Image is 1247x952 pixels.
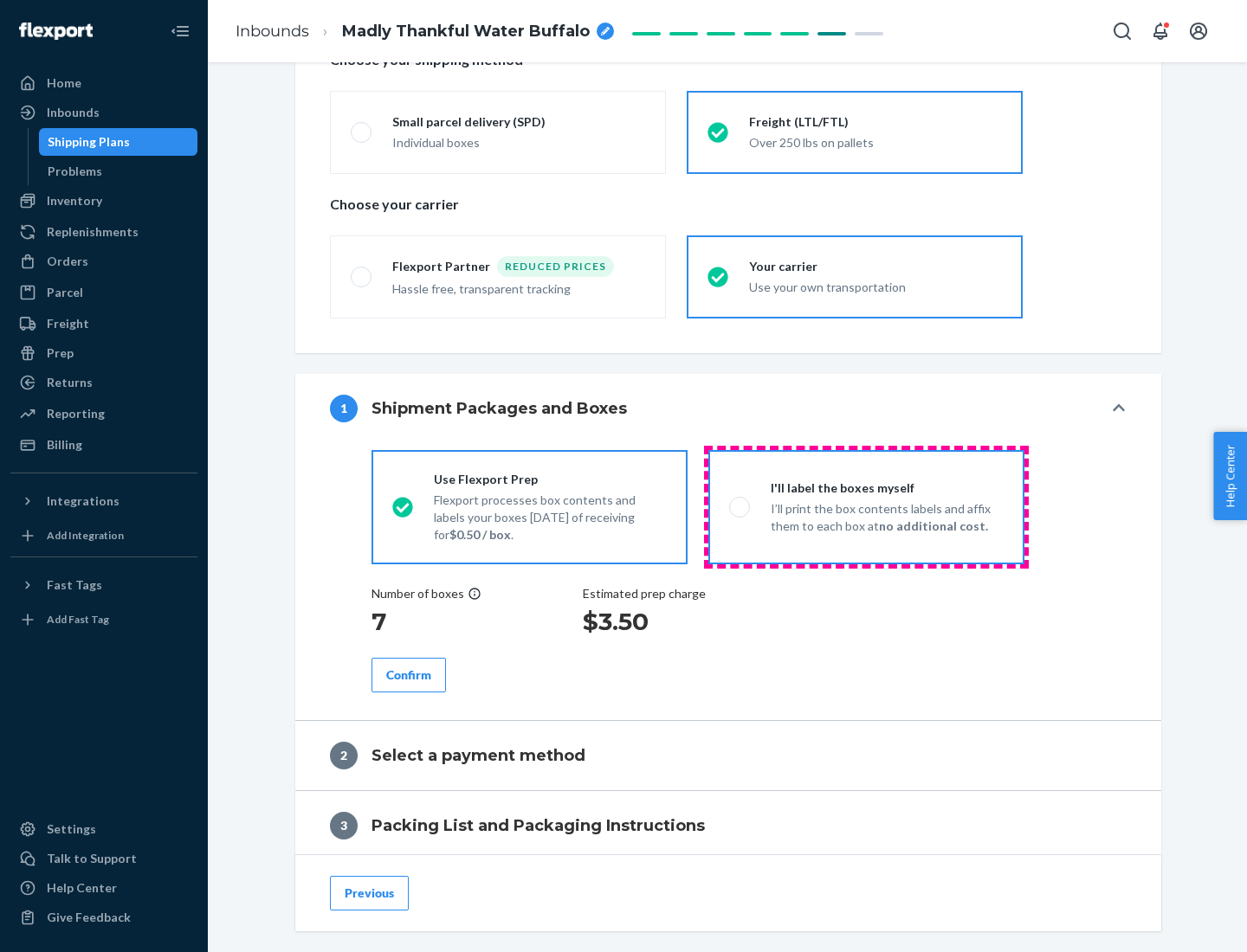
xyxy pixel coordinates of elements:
ol: breadcrumbs [222,6,628,57]
div: Inbounds [47,104,100,121]
a: Parcel [10,279,197,306]
a: Freight [10,310,197,338]
div: Freight (LTL/FTL) [749,113,1002,131]
div: Reporting [47,405,105,422]
div: 2 [330,742,358,769]
div: Settings [47,820,96,838]
p: I’ll print the box contents labels and affix them to each box at [771,500,1004,535]
a: Reporting [10,400,197,428]
a: Shipping Plans [39,128,198,156]
a: Billing [10,431,197,459]
a: Add Integration [10,522,197,550]
a: Inbounds [236,22,309,41]
div: Inventory [47,192,102,209]
a: Problems [39,158,198,185]
a: Prep [10,339,197,367]
button: Integrations [10,487,197,515]
button: Open account menu [1181,14,1216,48]
a: Orders [10,248,197,275]
div: Over 250 lbs on pallets [749,134,1002,151]
a: Talk to Support [10,845,197,872]
strong: $0.50 / box [449,527,511,542]
button: Previous [330,876,409,910]
button: Close Navigation [163,14,197,48]
div: Parcel [47,284,83,301]
div: Shipping Plans [48,133,130,151]
p: Choose your carrier [330,195,1127,215]
p: Estimated prep charge [583,585,706,602]
span: Madly Thankful Water Buffalo [342,21,590,43]
div: Use your own transportation [749,279,1002,296]
div: 3 [330,812,358,839]
a: Inventory [10,187,197,215]
div: Small parcel delivery (SPD) [392,113,645,131]
div: Your carrier [749,258,1002,275]
div: Integrations [47,492,120,510]
div: Use Flexport Prep [434,471,667,488]
button: 3Packing List and Packaging Instructions [295,791,1161,860]
div: Talk to Support [47,850,137,867]
div: Freight [47,315,89,332]
strong: no additional cost. [879,518,988,533]
a: Returns [10,369,197,396]
img: Flexport logo [19,23,93,40]
a: Add Fast Tag [10,606,197,634]
div: Help Center [47,879,117,897]
h4: Select a payment method [372,744,585,767]
button: 1Shipment Packages and Boxes [295,374,1161,443]
div: Problems [48,163,102,180]
button: Open Search Box [1105,14,1140,48]
div: I'll label the boxes myself [771,479,1004,497]
h1: 7 [372,606,481,637]
button: Give Feedback [10,904,197,931]
a: Replenishments [10,218,197,246]
a: Settings [10,815,197,843]
div: Flexport Partner [392,258,497,275]
h4: Packing List and Packaging Instructions [372,814,705,837]
div: Home [47,74,81,92]
button: Open notifications [1143,14,1178,48]
div: Add Fast Tag [47,612,109,627]
div: Returns [47,374,93,391]
div: Confirm [386,666,431,684]
a: Home [10,69,197,97]
div: Add Integration [47,528,124,543]
div: Billing [47,436,82,453]
div: Prep [47,344,74,362]
div: Reduced prices [497,256,614,277]
div: Orders [47,253,88,270]
div: 1 [330,395,358,422]
button: Confirm [372,658,446,692]
button: 2Select a payment method [295,721,1161,790]
a: Inbounds [10,99,197,126]
p: Flexport processes box contents and labels your boxes [DATE] of receiving for . [434,492,667,544]
div: Number of boxes [372,585,481,602]
div: Give Feedback [47,909,131,926]
div: Fast Tags [47,576,102,594]
button: Help Center [1213,432,1247,520]
h4: Shipment Packages and Boxes [372,397,627,420]
h1: $3.50 [583,606,706,637]
div: Replenishments [47,223,139,241]
div: Individual boxes [392,134,645,151]
a: Help Center [10,874,197,902]
div: Hassle free, transparent tracking [392,280,645,298]
button: Fast Tags [10,571,197,599]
